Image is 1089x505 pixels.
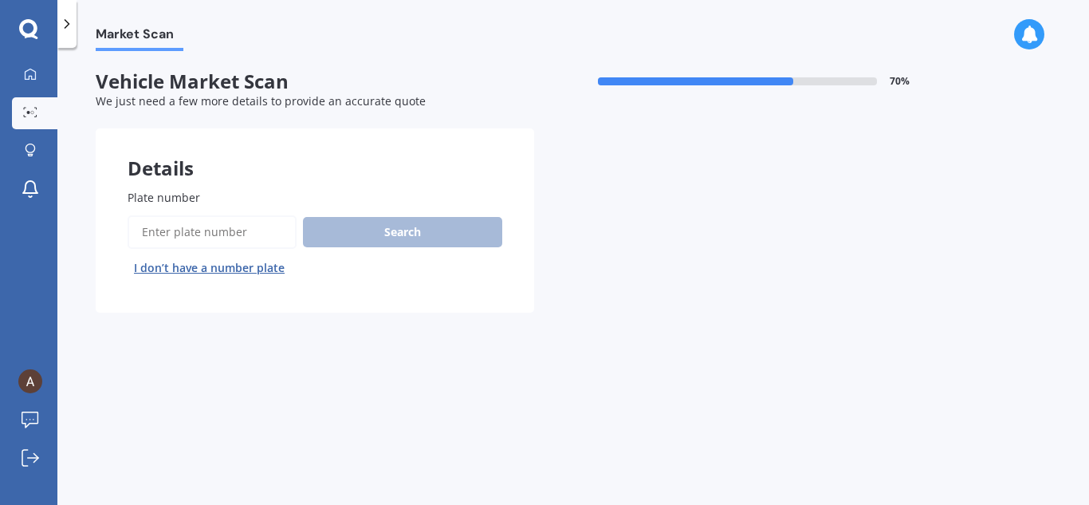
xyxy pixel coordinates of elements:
div: Details [96,128,534,176]
span: Plate number [128,190,200,205]
span: We just need a few more details to provide an accurate quote [96,93,426,108]
button: I don’t have a number plate [128,255,291,281]
img: ACg8ocIYZUObYbq00JOfzlgcIkYrE_wK_0s-tLwGDN-Kanh1Ld2qeA=s96-c [18,369,42,393]
span: Vehicle Market Scan [96,70,534,93]
span: Market Scan [96,26,183,48]
span: 70 % [890,76,910,87]
input: Enter plate number [128,215,297,249]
